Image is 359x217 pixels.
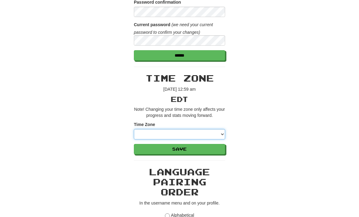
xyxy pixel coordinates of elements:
[134,23,213,35] i: (we need your current password to confirm your changes)
[134,144,225,155] button: Save
[134,96,225,103] h3: EDT
[134,73,225,83] h2: Time Zone
[134,122,155,128] label: Time Zone
[134,22,170,28] label: Current password
[134,107,225,119] p: Note! Changing your time zone only affects your progress and stats moving forward.
[134,167,225,197] h2: Language Pairing Order
[134,200,225,206] p: In the username menu and on your profile.
[134,86,225,93] p: [DATE] 12:59 am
